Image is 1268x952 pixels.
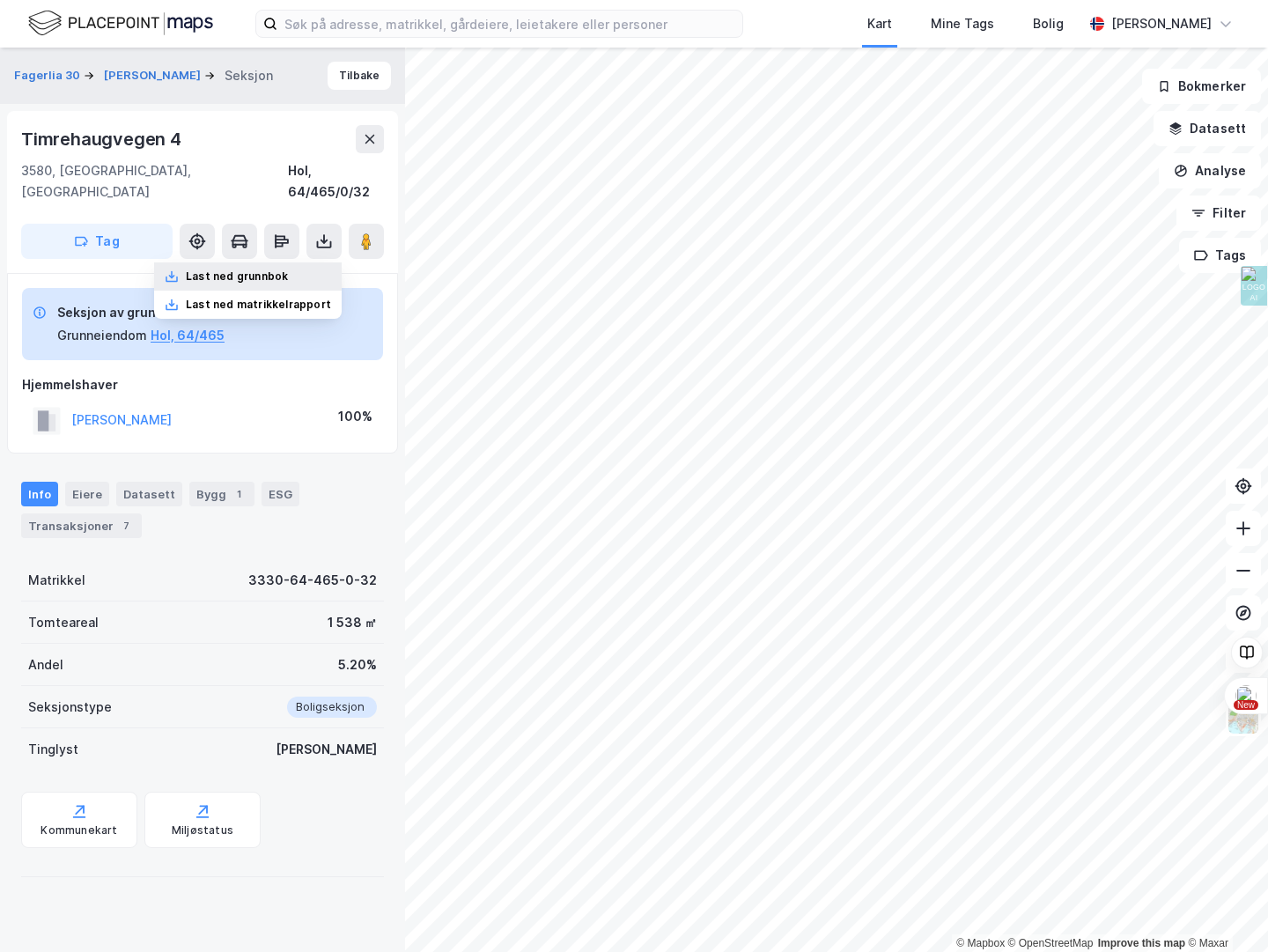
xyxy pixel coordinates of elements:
[1180,867,1268,952] iframe: Chat Widget
[1176,196,1261,231] button: Filter
[186,269,288,284] div: Last ned grunnbok
[21,125,185,153] div: Timrehaugvegen 4
[338,406,372,427] div: 100%
[277,11,742,37] input: Søk på adresse, matrikkel, gårdeiere, leietakere eller personer
[41,823,117,838] div: Kommunekart
[22,374,383,395] div: Hjemmelshaver
[28,612,99,633] div: Tomteareal
[117,517,135,535] div: 7
[21,513,142,538] div: Transaksjoner
[28,697,112,718] div: Seksjonstype
[1179,238,1261,273] button: Tags
[1111,13,1212,34] div: [PERSON_NAME]
[28,739,78,760] div: Tinglyst
[328,612,377,633] div: 1 538 ㎡
[225,65,273,86] div: Seksjon
[57,325,147,346] div: Grunneiendom
[57,302,225,323] div: Seksjon av grunneiendom
[1098,937,1185,949] a: Improve this map
[262,482,299,506] div: ESG
[1008,937,1094,949] a: OpenStreetMap
[956,937,1005,949] a: Mapbox
[248,570,377,591] div: 3330-64-465-0-32
[1154,111,1261,146] button: Datasett
[28,654,63,675] div: Andel
[14,67,84,85] button: Fagerlia 30
[28,8,213,39] img: logo.f888ab2527a4732fd821a326f86c7f29.svg
[104,67,204,85] button: [PERSON_NAME]
[1033,13,1064,34] div: Bolig
[21,224,173,259] button: Tag
[276,739,377,760] div: [PERSON_NAME]
[867,13,892,34] div: Kart
[1159,153,1261,188] button: Analyse
[172,823,233,838] div: Miljøstatus
[338,654,377,675] div: 5.20%
[1142,69,1261,104] button: Bokmerker
[21,160,288,203] div: 3580, [GEOGRAPHIC_DATA], [GEOGRAPHIC_DATA]
[28,570,85,591] div: Matrikkel
[931,13,994,34] div: Mine Tags
[328,62,391,90] button: Tilbake
[116,482,182,506] div: Datasett
[288,160,384,203] div: Hol, 64/465/0/32
[186,298,331,312] div: Last ned matrikkelrapport
[1180,867,1268,952] div: Kontrollprogram for chat
[151,325,225,346] button: Hol, 64/465
[21,482,58,506] div: Info
[65,482,109,506] div: Eiere
[230,485,247,503] div: 1
[189,482,254,506] div: Bygg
